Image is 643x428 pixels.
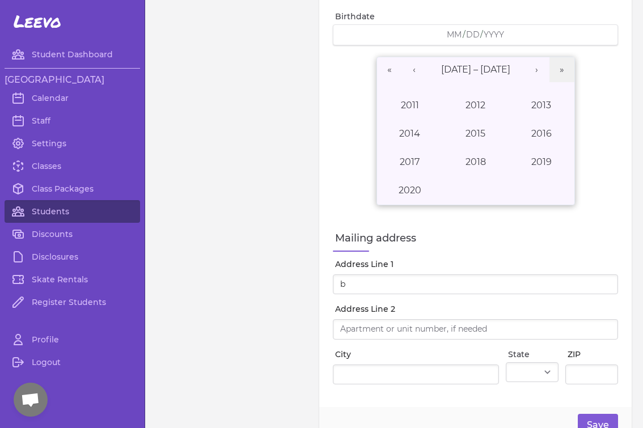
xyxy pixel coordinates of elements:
[335,230,618,246] label: Mailing address
[480,29,483,40] span: /
[335,259,618,270] label: Address Line 1
[5,73,140,87] h3: [GEOGRAPHIC_DATA]
[443,91,509,120] button: 2012
[524,57,549,82] button: ›
[5,87,140,109] a: Calendar
[427,57,524,82] button: [DATE] – [DATE]
[5,328,140,351] a: Profile
[568,349,618,360] label: ZIP
[14,11,61,32] span: Leevo
[335,303,618,315] label: Address Line 2
[335,349,498,360] label: City
[508,349,559,360] label: State
[5,109,140,132] a: Staff
[5,351,140,374] a: Logout
[14,383,48,417] div: Open chat
[483,29,505,40] input: YYYY
[509,148,574,176] button: 2019
[377,57,402,82] button: «
[335,11,618,22] label: Birthdate
[443,120,509,148] button: 2015
[377,148,443,176] button: 2017
[333,274,618,295] input: Start typing your address...
[466,29,480,40] input: DD
[509,120,574,148] button: 2016
[443,148,509,176] button: 2018
[5,155,140,177] a: Classes
[333,319,618,340] input: Apartment or unit number, if needed
[402,57,427,82] button: ‹
[509,91,574,120] button: 2013
[377,120,443,148] button: 2014
[5,223,140,245] a: Discounts
[5,291,140,313] a: Register Students
[5,245,140,268] a: Disclosures
[5,43,140,66] a: Student Dashboard
[377,91,443,120] button: 2011
[441,64,510,75] span: [DATE] – [DATE]
[5,200,140,223] a: Students
[377,176,443,205] button: 2020
[5,268,140,291] a: Skate Rentals
[5,132,140,155] a: Settings
[5,177,140,200] a: Class Packages
[549,57,574,82] button: »
[446,29,463,40] input: MM
[463,29,466,40] span: /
